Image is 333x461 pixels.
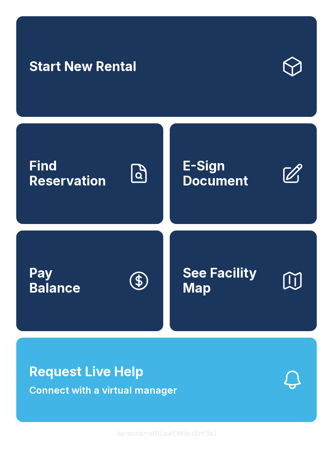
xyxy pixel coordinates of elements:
span: Request Live Help [29,362,143,381]
button: PayBalance [16,230,163,331]
a: E-Sign Document [170,123,317,224]
button: VersionkrrefDLawElMlwz8nfSsJ [110,422,223,445]
span: See Facility Map [183,266,275,295]
span: Pay Balance [29,266,80,295]
button: Request Live HelpConnect with a virtual manager [16,338,317,422]
span: Connect with a virtual manager [29,383,177,398]
span: Start New Rental [29,59,136,74]
span: Find Reservation [29,159,121,188]
a: Start New Rental [16,16,317,117]
a: Find Reservation [16,123,163,224]
span: E-Sign Document [183,159,275,188]
button: See Facility Map [170,230,317,331]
